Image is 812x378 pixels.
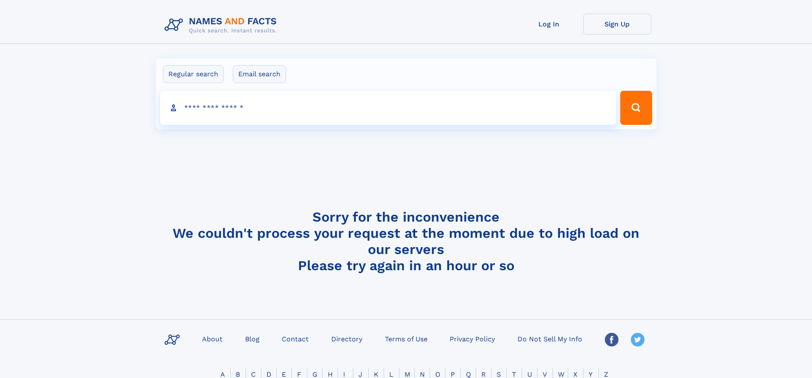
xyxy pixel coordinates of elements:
input: search input [160,91,617,125]
button: Search Button [620,91,652,125]
a: Log In [515,14,583,35]
a: Terms of Use [381,332,431,345]
label: Email search [233,65,286,83]
img: Facebook [605,333,618,346]
img: Twitter [631,333,644,346]
a: Blog [242,332,263,345]
a: Contact [278,332,312,345]
h4: Sorry for the inconvenience We couldn't process your request at the moment due to high load on ou... [161,209,651,274]
a: Sign Up [583,14,651,35]
label: Regular search [163,65,224,83]
a: Privacy Policy [446,332,498,345]
img: Logo Names and Facts [161,14,284,37]
a: Do Not Sell My Info [514,332,586,345]
a: About [199,332,226,345]
a: Directory [328,332,366,345]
